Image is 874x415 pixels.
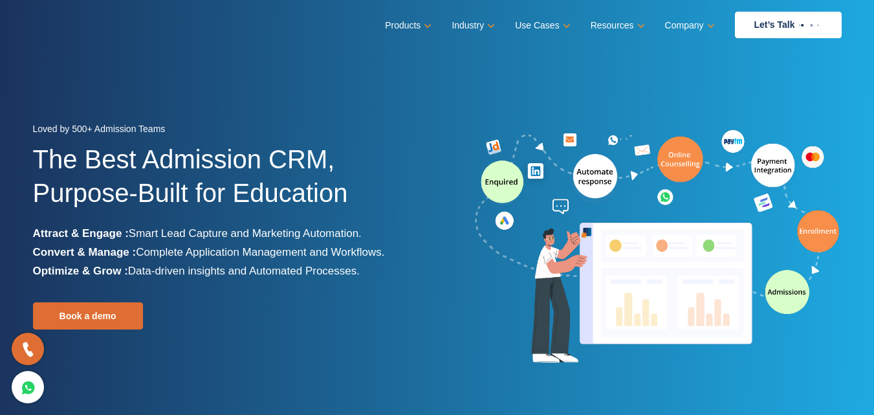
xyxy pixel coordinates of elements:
[515,16,567,35] a: Use Cases
[33,142,428,224] h1: The Best Admission CRM, Purpose-Built for Education
[33,246,137,258] b: Convert & Manage :
[33,302,143,330] a: Book a demo
[591,16,642,35] a: Resources
[473,127,842,368] img: admission-software-home-page-header
[33,227,129,240] b: Attract & Engage :
[33,120,428,142] div: Loved by 500+ Admission Teams
[452,16,492,35] a: Industry
[136,246,384,258] span: Complete Application Management and Workflows.
[129,227,362,240] span: Smart Lead Capture and Marketing Automation.
[735,12,842,38] a: Let’s Talk
[33,265,128,277] b: Optimize & Grow :
[665,16,712,35] a: Company
[385,16,429,35] a: Products
[128,265,360,277] span: Data-driven insights and Automated Processes.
